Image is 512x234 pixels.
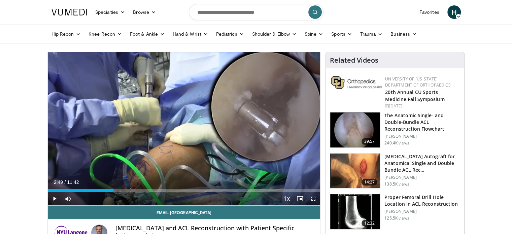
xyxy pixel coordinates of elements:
[248,27,301,41] a: Shoulder & Elbow
[48,52,320,206] video-js: Video Player
[126,27,169,41] a: Foot & Ankle
[384,215,409,221] p: 125.5K views
[384,153,460,173] h3: [MEDICAL_DATA] Autograft for Anatomical Single and Double Bundle ACL Rec…
[356,27,387,41] a: Trauma
[169,27,212,41] a: Hand & Wrist
[330,153,460,189] a: 14:27 [MEDICAL_DATA] Autograft for Anatomical Single and Double Bundle ACL Rec… [PERSON_NAME] 138...
[280,192,293,205] button: Playback Rate
[384,175,460,180] p: [PERSON_NAME]
[330,194,460,230] a: 12:32 Proper Femoral Drill Hole Location in ACL Reconstruction [PERSON_NAME] 125.5K views
[384,134,460,139] p: [PERSON_NAME]
[362,138,378,145] span: 39:57
[61,192,75,205] button: Mute
[447,5,461,19] a: H
[384,140,409,146] p: 240.4K views
[129,5,160,19] a: Browse
[48,192,61,205] button: Play
[386,27,421,41] a: Business
[330,194,380,229] img: Title_01_100001165_3.jpg.150x105_q85_crop-smart_upscale.jpg
[212,27,248,41] a: Pediatrics
[362,220,378,227] span: 12:32
[307,192,320,205] button: Fullscreen
[327,27,356,41] a: Sports
[52,9,87,15] img: VuMedi Logo
[48,189,320,192] div: Progress Bar
[384,209,460,214] p: [PERSON_NAME]
[384,112,460,132] h3: The Anatomic Single- and Double-Bundle ACL Reconstruction Flowchart
[385,103,459,109] div: [DATE]
[330,112,460,148] a: 39:57 The Anatomic Single- and Double-Bundle ACL Reconstruction Flowchart [PERSON_NAME] 240.4K views
[384,194,460,207] h3: Proper Femoral Drill Hole Location in ACL Reconstruction
[91,5,129,19] a: Specialties
[330,154,380,189] img: 281064_0003_1.png.150x105_q85_crop-smart_upscale.jpg
[301,27,327,41] a: Spine
[47,27,85,41] a: Hip Recon
[330,56,378,64] h4: Related Videos
[385,76,450,88] a: University of [US_STATE] Department of Orthopaedics
[331,76,382,89] img: 355603a8-37da-49b6-856f-e00d7e9307d3.png.150x105_q85_autocrop_double_scale_upscale_version-0.2.png
[384,181,409,187] p: 138.5K views
[415,5,443,19] a: Favorites
[65,179,66,185] span: /
[84,27,126,41] a: Knee Recon
[67,179,79,185] span: 11:42
[48,206,320,219] a: Email [GEOGRAPHIC_DATA]
[293,192,307,205] button: Enable picture-in-picture mode
[189,4,323,20] input: Search topics, interventions
[385,89,444,102] a: 20th Annual CU Sports Medicine Fall Symposium
[54,179,63,185] span: 2:49
[362,179,378,186] span: 14:27
[330,112,380,147] img: Fu_0_3.png.150x105_q85_crop-smart_upscale.jpg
